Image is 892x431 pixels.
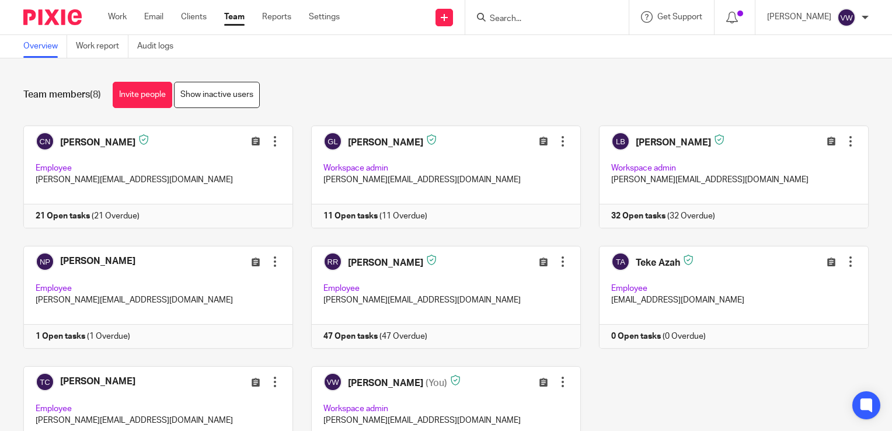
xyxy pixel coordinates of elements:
input: Search [489,14,594,25]
a: Work report [76,35,128,58]
a: Team [224,11,245,23]
a: Email [144,11,163,23]
a: Clients [181,11,207,23]
span: (8) [90,90,101,99]
a: Settings [309,11,340,23]
a: Invite people [113,82,172,108]
p: [PERSON_NAME] [767,11,831,23]
img: Pixie [23,9,82,25]
img: svg%3E [837,8,856,27]
a: Show inactive users [174,82,260,108]
a: Reports [262,11,291,23]
a: Overview [23,35,67,58]
span: Get Support [657,13,702,21]
a: Audit logs [137,35,182,58]
a: Work [108,11,127,23]
h1: Team members [23,89,101,101]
